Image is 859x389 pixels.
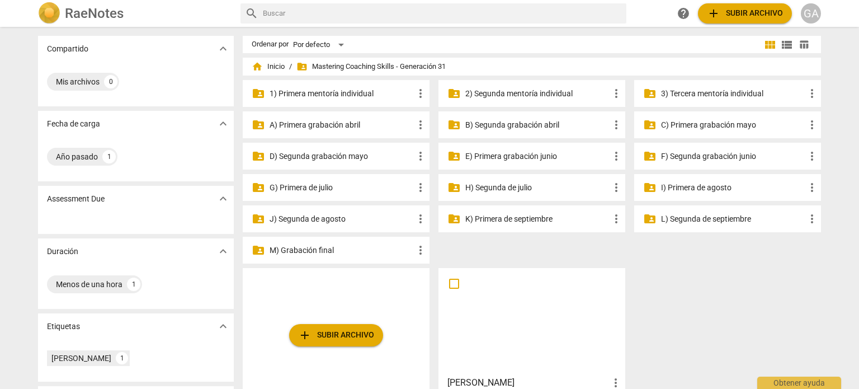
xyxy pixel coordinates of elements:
span: folder_shared [643,118,657,132]
span: folder_shared [643,212,657,226]
p: F) Segunda grabación junio [661,151,805,162]
div: Ordenar por [252,40,289,49]
span: add [298,329,311,342]
span: home [252,61,263,72]
input: Buscar [263,4,622,22]
span: folder_shared [447,212,461,226]
p: L) Segunda de septiembre [661,213,805,225]
img: Logo [38,2,60,25]
span: more_vert [805,149,819,163]
button: Mostrar más [215,40,232,57]
span: folder_shared [252,149,265,163]
span: more_vert [610,118,623,132]
span: more_vert [610,181,623,194]
span: more_vert [414,243,427,257]
span: more_vert [805,118,819,132]
span: folder_shared [643,181,657,194]
span: more_vert [805,87,819,100]
span: folder_shared [252,87,265,100]
p: C) Primera grabación mayo [661,119,805,131]
h2: RaeNotes [65,6,124,21]
span: more_vert [414,118,427,132]
span: search [245,7,258,20]
p: 1) Primera mentoría individual [270,88,414,100]
span: more_vert [805,212,819,226]
span: more_vert [805,181,819,194]
button: Subir [289,324,383,346]
span: add [707,7,720,20]
button: Mostrar más [215,243,232,260]
button: Lista [778,36,795,53]
div: Menos de una hora [56,279,122,290]
span: more_vert [610,212,623,226]
span: folder_shared [447,181,461,194]
span: expand_more [216,245,230,258]
p: E) Primera grabación junio [465,151,610,162]
button: Tabla [795,36,812,53]
p: D) Segunda grabación mayo [270,151,414,162]
span: more_vert [414,149,427,163]
span: folder_shared [296,61,308,72]
div: 1 [127,278,140,291]
span: more_vert [610,87,623,100]
span: / [289,63,292,71]
a: Obtener ayuda [673,3,693,24]
span: expand_more [216,192,230,205]
span: folder_shared [252,118,265,132]
p: Compartido [47,43,88,55]
span: expand_more [216,42,230,55]
span: folder_shared [252,181,265,194]
p: H) Segunda de julio [465,182,610,194]
div: Obtener ayuda [757,377,841,389]
span: more_vert [414,212,427,226]
span: help [677,7,690,20]
span: Inicio [252,61,285,72]
span: Subir archivo [298,329,374,342]
p: 2) Segunda mentoría individual [465,88,610,100]
span: folder_shared [447,149,461,163]
p: J) Segunda de agosto [270,213,414,225]
p: K) Primera de septiembre [465,213,610,225]
span: expand_more [216,320,230,333]
span: folder_shared [447,87,461,100]
div: 1 [102,150,116,163]
p: Assessment Due [47,193,105,205]
span: view_module [763,38,777,51]
p: Etiquetas [47,321,80,332]
div: 0 [104,75,117,88]
span: more_vert [414,181,427,194]
div: Año pasado [56,151,98,162]
span: table_chart [799,39,809,50]
span: folder_shared [447,118,461,132]
p: Fecha de carga [47,118,100,130]
button: Subir [698,3,792,24]
p: G) Primera de julio [270,182,414,194]
span: folder_shared [643,87,657,100]
span: more_vert [610,149,623,163]
span: Mastering Coaching Skills - Generación 31 [296,61,446,72]
span: Subir archivo [707,7,783,20]
span: folder_shared [643,149,657,163]
button: Mostrar más [215,318,232,335]
button: Mostrar más [215,115,232,132]
button: Mostrar más [215,190,232,207]
p: I) Primera de agosto [661,182,805,194]
div: [PERSON_NAME] [51,353,111,364]
span: folder_shared [252,243,265,257]
span: more_vert [414,87,427,100]
p: M) Grabación final [270,245,414,256]
p: B) Segunda grabación abril [465,119,610,131]
p: 3) Tercera mentoría individual [661,88,805,100]
div: 1 [116,352,128,364]
p: Duración [47,246,78,257]
button: Cuadrícula [762,36,778,53]
div: Mis archivos [56,76,100,87]
button: GA [801,3,821,24]
div: Por defecto [293,36,348,54]
p: A) Primera grabación abril [270,119,414,131]
a: LogoRaeNotes [38,2,232,25]
span: folder_shared [252,212,265,226]
span: expand_more [216,117,230,130]
span: view_list [780,38,794,51]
